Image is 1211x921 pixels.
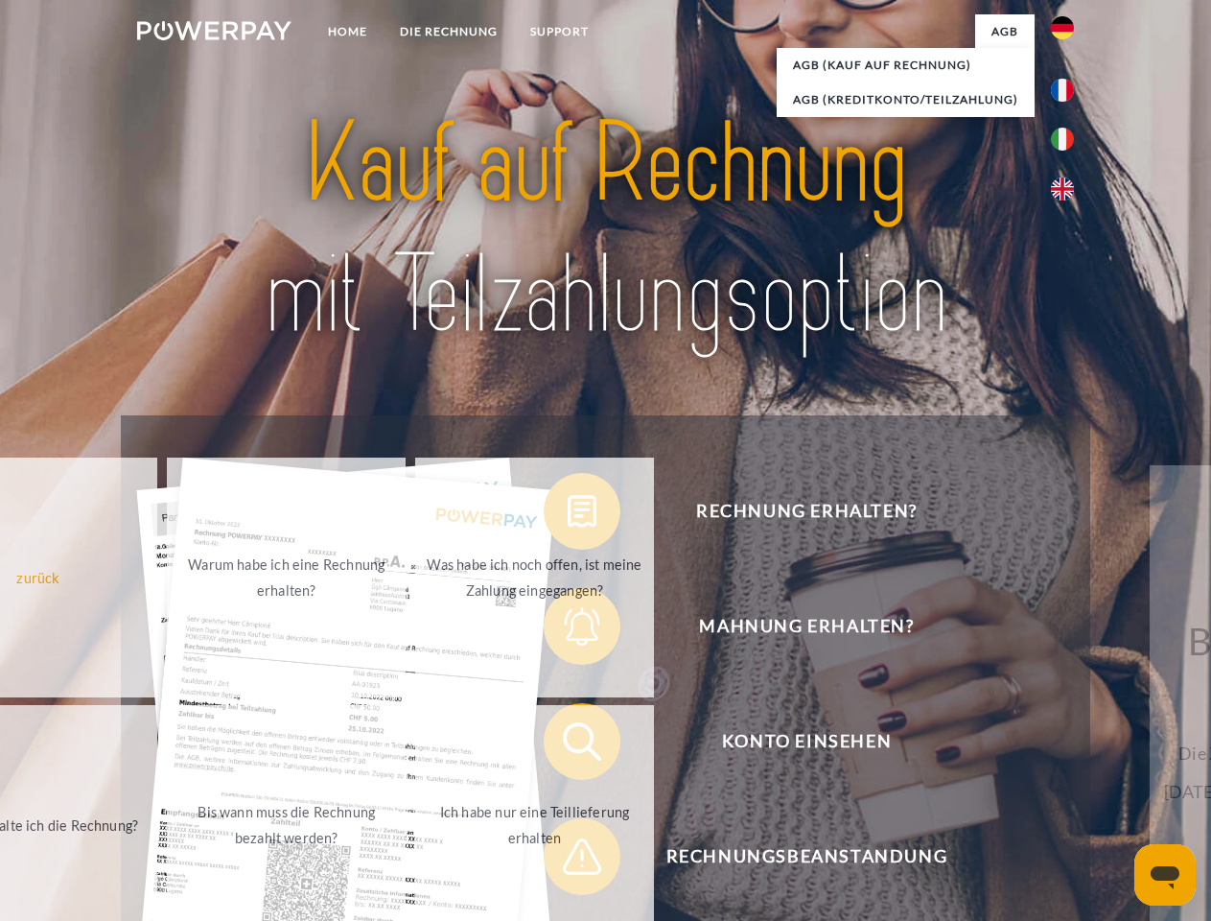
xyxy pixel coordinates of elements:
[514,14,605,49] a: SUPPORT
[415,458,654,697] a: Was habe ich noch offen, ist meine Zahlung eingegangen?
[571,703,1041,780] span: Konto einsehen
[1134,844,1196,906] iframe: Schaltfläche zum Öffnen des Messaging-Fensters
[178,552,394,603] div: Warum habe ich eine Rechnung erhalten?
[571,818,1041,895] span: Rechnungsbeanstandung
[384,14,514,49] a: DIE RECHNUNG
[178,799,394,851] div: Bis wann muss die Rechnung bezahlt werden?
[427,552,642,603] div: Was habe ich noch offen, ist meine Zahlung eingegangen?
[777,48,1035,83] a: AGB (Kauf auf Rechnung)
[975,14,1035,49] a: agb
[1051,79,1074,102] img: fr
[1051,16,1074,39] img: de
[427,799,642,851] div: Ich habe nur eine Teillieferung erhalten
[137,21,291,40] img: logo-powerpay-white.svg
[544,703,1042,780] button: Konto einsehen
[312,14,384,49] a: Home
[183,92,1028,367] img: title-powerpay_de.svg
[1051,128,1074,151] img: it
[777,83,1035,117] a: AGB (Kreditkonto/Teilzahlung)
[544,818,1042,895] button: Rechnungsbeanstandung
[1051,177,1074,201] img: en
